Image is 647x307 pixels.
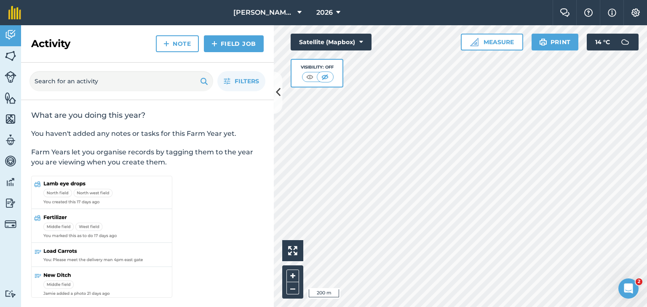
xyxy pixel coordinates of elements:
[5,197,16,209] img: svg+xml;base64,PD94bWwgdmVyc2lvbj0iMS4wIiBlbmNvZGluZz0idXRmLTgiPz4KPCEtLSBHZW5lcmF0b3I6IEFkb2JlIE...
[5,176,16,188] img: svg+xml;base64,PD94bWwgdmVyc2lvbj0iMS4wIiBlbmNvZGluZz0idXRmLTgiPz4KPCEtLSBHZW5lcmF0b3I6IEFkb2JlIE...
[291,34,372,50] button: Satellite (Mapbox)
[560,8,570,17] img: Two speech bubbles overlapping with the left bubble in the forefront
[204,35,264,52] a: Field Job
[608,8,616,18] img: svg+xml;base64,PHN2ZyB4bWxucz0iaHR0cDovL3d3dy53My5vcmcvMjAwMC9zdmciIHdpZHRoPSIxNyIgaGVpZ2h0PSIxNy...
[532,34,579,50] button: Print
[636,278,642,285] span: 2
[461,34,523,50] button: Measure
[5,29,16,41] img: svg+xml;base64,PD94bWwgdmVyc2lvbj0iMS4wIiBlbmNvZGluZz0idXRmLTgiPz4KPCEtLSBHZW5lcmF0b3I6IEFkb2JlIE...
[316,8,333,18] span: 2026
[5,134,16,146] img: svg+xml;base64,PD94bWwgdmVyc2lvbj0iMS4wIiBlbmNvZGluZz0idXRmLTgiPz4KPCEtLSBHZW5lcmF0b3I6IEFkb2JlIE...
[217,71,265,91] button: Filters
[5,218,16,230] img: svg+xml;base64,PD94bWwgdmVyc2lvbj0iMS4wIiBlbmNvZGluZz0idXRmLTgiPz4KPCEtLSBHZW5lcmF0b3I6IEFkb2JlIE...
[539,37,547,47] img: svg+xml;base64,PHN2ZyB4bWxucz0iaHR0cDovL3d3dy53My5vcmcvMjAwMC9zdmciIHdpZHRoPSIxOSIgaGVpZ2h0PSIyNC...
[211,39,217,49] img: svg+xml;base64,PHN2ZyB4bWxucz0iaHR0cDovL3d3dy53My5vcmcvMjAwMC9zdmciIHdpZHRoPSIxNCIgaGVpZ2h0PSIyNC...
[618,278,639,299] iframe: Intercom live chat
[31,129,264,139] p: You haven't added any notes or tasks for this Farm Year yet.
[235,77,259,86] span: Filters
[617,34,634,50] img: svg+xml;base64,PD94bWwgdmVyc2lvbj0iMS4wIiBlbmNvZGluZz0idXRmLTgiPz4KPCEtLSBHZW5lcmF0b3I6IEFkb2JlIE...
[305,73,315,81] img: svg+xml;base64,PHN2ZyB4bWxucz0iaHR0cDovL3d3dy53My5vcmcvMjAwMC9zdmciIHdpZHRoPSI1MCIgaGVpZ2h0PSI0MC...
[5,71,16,83] img: svg+xml;base64,PD94bWwgdmVyc2lvbj0iMS4wIiBlbmNvZGluZz0idXRmLTgiPz4KPCEtLSBHZW5lcmF0b3I6IEFkb2JlIE...
[156,35,199,52] a: Note
[163,39,169,49] img: svg+xml;base64,PHN2ZyB4bWxucz0iaHR0cDovL3d3dy53My5vcmcvMjAwMC9zdmciIHdpZHRoPSIxNCIgaGVpZ2h0PSIyNC...
[587,34,639,50] button: 14 °C
[31,147,264,167] p: Farm Years let you organise records by tagging them to the year you are viewing when you create t...
[5,50,16,62] img: svg+xml;base64,PHN2ZyB4bWxucz0iaHR0cDovL3d3dy53My5vcmcvMjAwMC9zdmciIHdpZHRoPSI1NiIgaGVpZ2h0PSI2MC...
[5,290,16,298] img: svg+xml;base64,PD94bWwgdmVyc2lvbj0iMS4wIiBlbmNvZGluZz0idXRmLTgiPz4KPCEtLSBHZW5lcmF0b3I6IEFkb2JlIE...
[583,8,594,17] img: A question mark icon
[8,6,21,19] img: fieldmargin Logo
[5,92,16,104] img: svg+xml;base64,PHN2ZyB4bWxucz0iaHR0cDovL3d3dy53My5vcmcvMjAwMC9zdmciIHdpZHRoPSI1NiIgaGVpZ2h0PSI2MC...
[301,64,334,71] div: Visibility: Off
[286,282,299,294] button: –
[470,38,479,46] img: Ruler icon
[200,76,208,86] img: svg+xml;base64,PHN2ZyB4bWxucz0iaHR0cDovL3d3dy53My5vcmcvMjAwMC9zdmciIHdpZHRoPSIxOSIgaGVpZ2h0PSIyNC...
[5,155,16,167] img: svg+xml;base64,PD94bWwgdmVyc2lvbj0iMS4wIiBlbmNvZGluZz0idXRmLTgiPz4KPCEtLSBHZW5lcmF0b3I6IEFkb2JlIE...
[31,110,264,120] h2: What are you doing this year?
[29,71,213,91] input: Search for an activity
[5,113,16,125] img: svg+xml;base64,PHN2ZyB4bWxucz0iaHR0cDovL3d3dy53My5vcmcvMjAwMC9zdmciIHdpZHRoPSI1NiIgaGVpZ2h0PSI2MC...
[320,73,330,81] img: svg+xml;base64,PHN2ZyB4bWxucz0iaHR0cDovL3d3dy53My5vcmcvMjAwMC9zdmciIHdpZHRoPSI1MCIgaGVpZ2h0PSI0MC...
[286,270,299,282] button: +
[233,8,294,18] span: [PERSON_NAME] Ltd.
[288,246,297,255] img: Four arrows, one pointing top left, one top right, one bottom right and the last bottom left
[631,8,641,17] img: A cog icon
[31,37,70,50] h2: Activity
[595,34,610,50] span: 14 ° C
